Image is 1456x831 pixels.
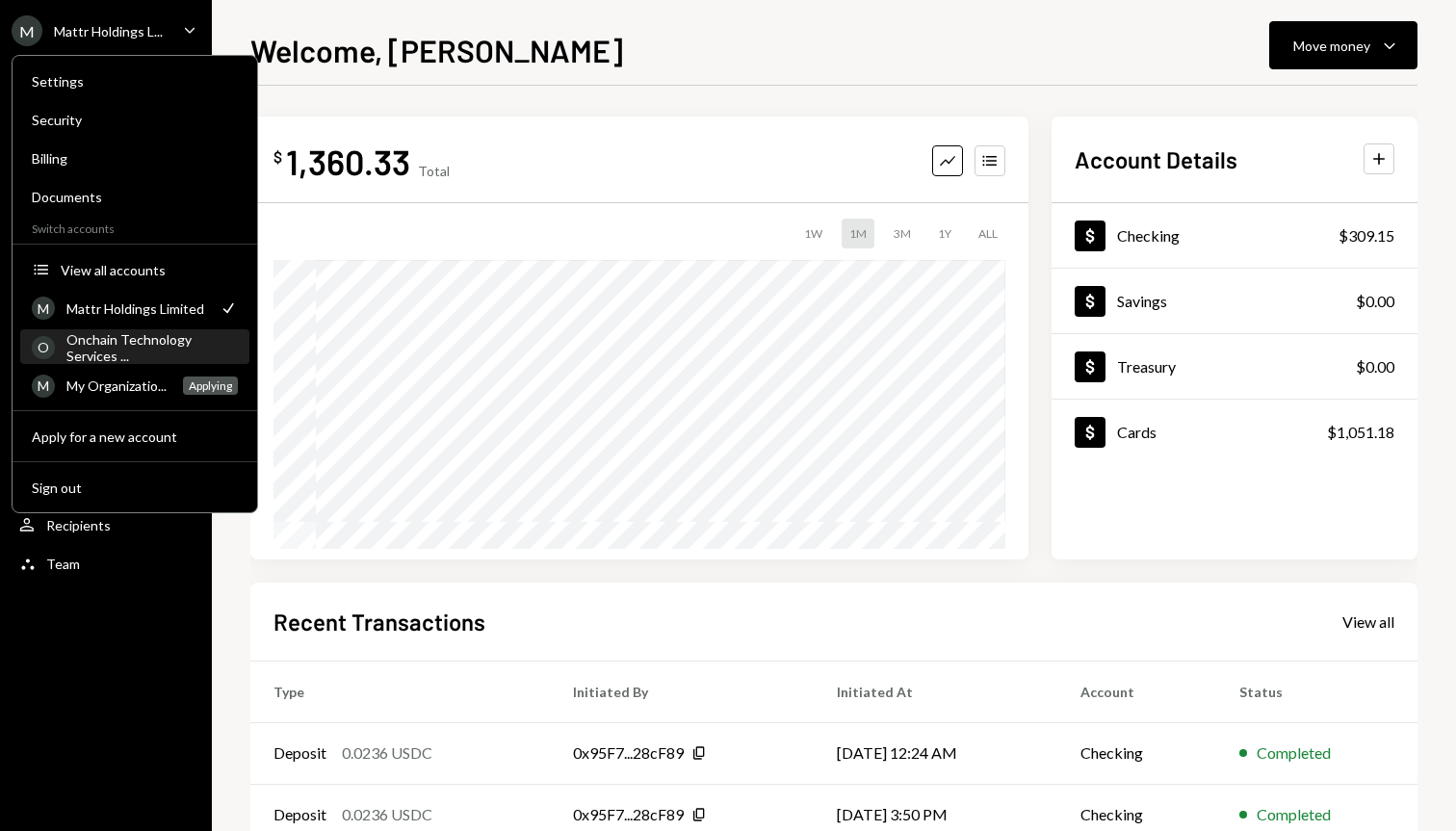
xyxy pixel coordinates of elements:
[550,661,813,722] th: Initiated By
[183,377,238,395] div: Applying
[1052,203,1417,268] a: Checking$309.15
[12,546,200,581] a: Team
[796,219,830,248] div: 1W
[20,64,249,98] a: Settings
[66,331,238,364] div: Onchain Technology Services ...
[1342,612,1394,632] div: View all
[66,377,171,394] div: My Organizatio...
[971,219,1005,248] div: ALL
[20,141,249,175] a: Billing
[886,219,919,248] div: 3M
[32,336,55,359] div: O
[342,803,432,826] div: 0.0236 USDC
[13,218,257,236] div: Switch accounts
[418,163,450,179] div: Total
[12,507,200,542] a: Recipients
[20,368,249,403] a: MMy Organizatio...Applying
[1293,36,1370,56] div: Move money
[61,262,238,278] div: View all accounts
[46,517,111,533] div: Recipients
[1216,661,1417,722] th: Status
[32,189,238,205] div: Documents
[573,741,684,765] div: 0x95F7...28cF89
[32,428,238,445] div: Apply for a new account
[1117,292,1167,310] div: Savings
[814,661,1057,722] th: Initiated At
[1075,143,1237,175] h2: Account Details
[1257,741,1331,765] div: Completed
[54,23,163,39] div: Mattr Holdings L...
[20,329,249,364] a: OOnchain Technology Services ...
[273,147,282,167] div: $
[342,741,432,765] div: 0.0236 USDC
[20,102,249,137] a: Security
[46,556,80,572] div: Team
[20,420,249,454] button: Apply for a new account
[20,179,249,214] a: Documents
[1052,334,1417,399] a: Treasury$0.00
[1057,661,1216,722] th: Account
[1117,423,1157,441] div: Cards
[20,471,249,506] button: Sign out
[1339,224,1394,247] div: $309.15
[1117,357,1176,376] div: Treasury
[273,803,326,826] div: Deposit
[32,150,238,167] div: Billing
[1269,21,1417,69] button: Move money
[1052,400,1417,464] a: Cards$1,051.18
[32,73,238,90] div: Settings
[32,480,238,496] div: Sign out
[1356,355,1394,378] div: $0.00
[12,15,42,46] div: M
[573,803,684,826] div: 0x95F7...28cF89
[1342,610,1394,632] a: View all
[1356,290,1394,313] div: $0.00
[842,219,874,248] div: 1M
[1117,226,1180,245] div: Checking
[20,253,249,288] button: View all accounts
[32,375,55,398] div: M
[286,140,410,183] div: 1,360.33
[1257,803,1331,826] div: Completed
[814,722,1057,784] td: [DATE] 12:24 AM
[273,606,485,637] h2: Recent Transactions
[1327,421,1394,444] div: $1,051.18
[66,300,207,317] div: Mattr Holdings Limited
[1057,722,1216,784] td: Checking
[250,661,550,722] th: Type
[32,112,238,128] div: Security
[1052,269,1417,333] a: Savings$0.00
[273,741,326,765] div: Deposit
[32,297,55,320] div: M
[930,219,959,248] div: 1Y
[250,31,623,69] h1: Welcome, [PERSON_NAME]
